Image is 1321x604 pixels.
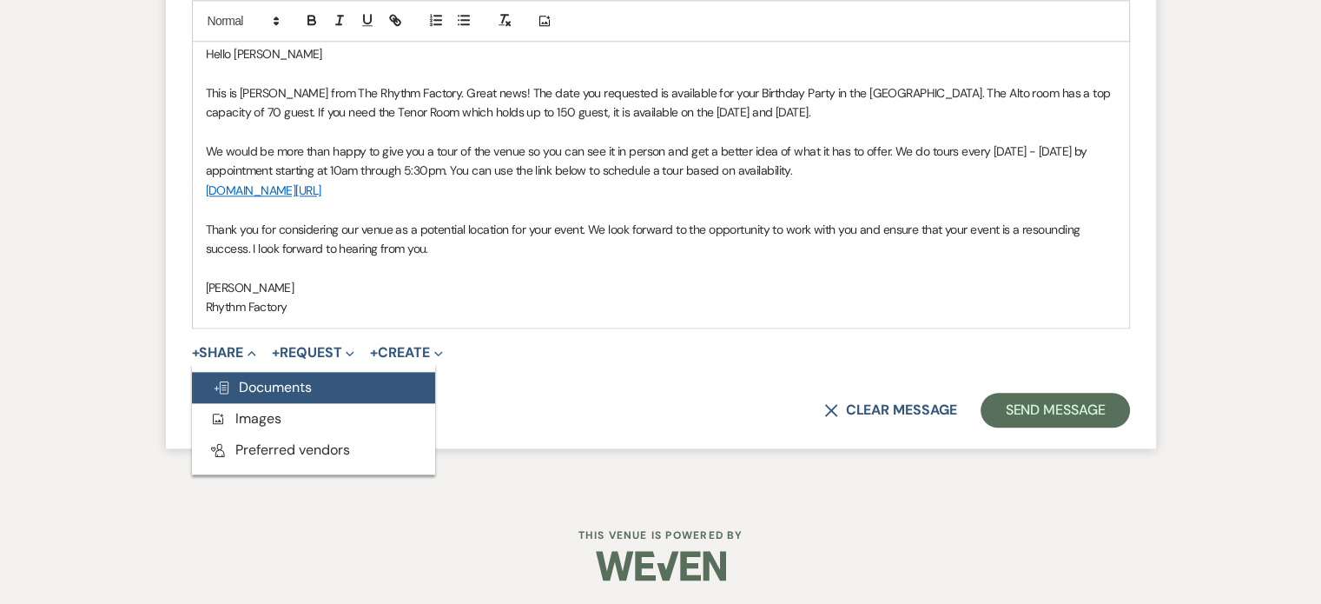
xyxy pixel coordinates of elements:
a: [DOMAIN_NAME][URL] [206,183,321,198]
img: Weven Logo [596,535,726,596]
button: Create [370,346,442,360]
p: We would be more than happy to give you a tour of the venue so you can see it in person and get a... [206,142,1116,181]
button: Send Message [981,393,1129,428]
button: Images [192,403,435,435]
p: [PERSON_NAME] [206,278,1116,297]
p: This is [PERSON_NAME] from The Rhythm Factory. Great news! The date you requested is available fo... [206,83,1116,123]
p: Thank you for considering our venue as a potential location for your event. We look forward to th... [206,220,1116,259]
span: + [272,346,280,360]
p: Rhythm Factory [206,297,1116,316]
span: Images [209,409,281,428]
p: Hello [PERSON_NAME] [206,44,1116,63]
span: Documents [213,378,312,396]
button: Documents [192,372,435,403]
button: Preferred vendors [192,435,435,466]
span: + [370,346,378,360]
button: Request [272,346,354,360]
span: + [192,346,200,360]
button: Clear message [824,403,956,417]
button: Share [192,346,257,360]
